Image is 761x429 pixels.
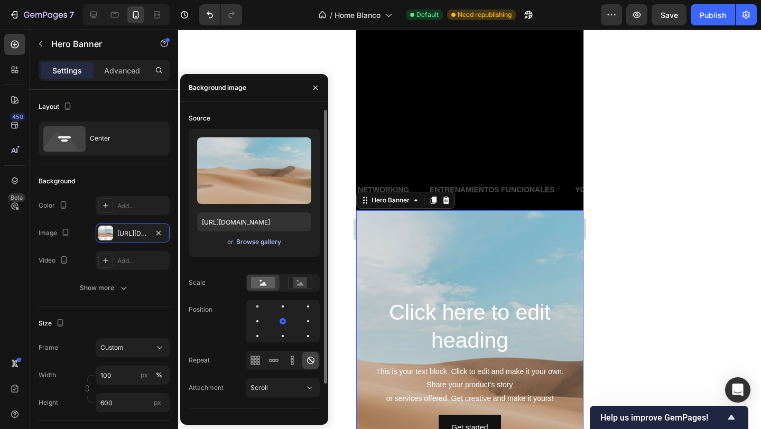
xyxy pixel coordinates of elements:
p: Hero Banner [51,38,141,50]
input: px [96,393,170,412]
p: Advanced [104,65,140,76]
div: Undo/Redo [199,4,242,25]
div: This is your text block. Click to edit and make it your own. Share your product's story or servic... [8,334,219,377]
span: Save [661,11,678,20]
div: Hero Banner [13,166,55,175]
button: Scroll [246,378,320,397]
button: % [138,369,151,381]
button: Get started [82,385,144,411]
div: Center [90,126,154,151]
button: Browse gallery [236,237,282,247]
iframe: Design area [356,30,583,429]
button: Custom [96,338,170,357]
button: px [153,369,165,381]
span: Scroll [250,384,268,391]
div: Position [189,305,212,314]
div: Repeat [189,356,210,365]
button: Save [652,4,686,25]
span: Home Blanco [335,10,380,21]
span: / [330,10,332,21]
div: Background [39,176,75,186]
div: Browse gallery [236,237,281,247]
div: [URL][DOMAIN_NAME] [117,229,148,238]
input: https://example.com/image.jpg [197,212,311,231]
p: YOGA [219,154,240,167]
div: Beta [8,193,25,202]
button: Publish [691,4,735,25]
p: Settings [52,65,82,76]
span: Default [416,10,439,20]
div: Video [39,254,70,268]
span: or [227,236,234,248]
div: Background image [189,83,246,92]
div: Publish [700,10,726,21]
div: % [156,370,162,380]
span: Need republishing [458,10,512,20]
button: Show more [39,278,170,297]
span: px [154,398,161,406]
label: Frame [39,343,58,352]
div: Color [39,199,70,213]
label: Height [39,398,58,407]
span: Custom [100,343,124,352]
div: Image [39,226,72,240]
div: Attachment [189,383,224,393]
div: px [141,370,148,380]
div: Size [39,316,67,331]
button: Show survey - Help us improve GemPages! [600,411,738,424]
label: Width [39,370,56,380]
div: Scale [189,278,206,287]
span: Help us improve GemPages! [600,413,725,423]
div: 450 [10,113,25,121]
div: Get started [95,391,132,405]
div: Source [189,114,210,123]
p: 7 [69,8,74,21]
img: preview-image [197,137,311,204]
div: Layout [39,100,74,114]
div: Add... [117,201,167,211]
div: Show more [80,283,129,293]
div: Add... [117,256,167,266]
div: Open Intercom Messenger [725,377,750,403]
button: 7 [4,4,79,25]
input: px% [96,366,170,385]
h2: Click here to edit heading [8,268,219,327]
